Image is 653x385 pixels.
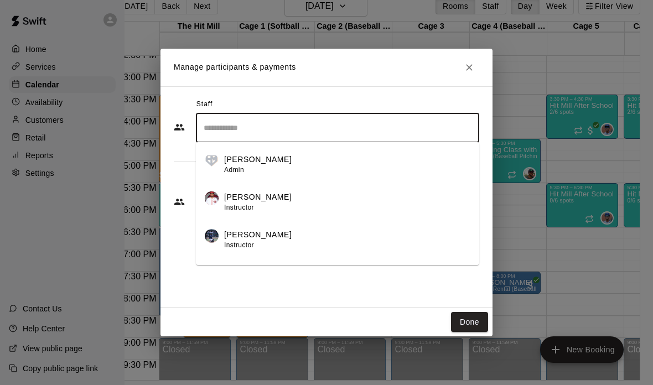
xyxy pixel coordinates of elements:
svg: Customers [174,196,185,207]
img: Cayden Towell [205,154,219,168]
p: [PERSON_NAME] [224,154,292,165]
p: [PERSON_NAME] [224,229,292,241]
img: JT Marr [205,229,219,243]
p: Manage participants & payments [174,61,296,73]
svg: Staff [174,122,185,133]
span: Instructor [224,204,254,211]
div: Search staff [196,113,479,143]
p: [PERSON_NAME] [224,191,292,203]
span: Admin [224,166,244,174]
span: Instructor [224,241,254,249]
button: Close [459,58,479,77]
button: Done [451,312,488,332]
img: Ariel Hernandez [205,191,219,205]
span: Staff [196,96,213,113]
